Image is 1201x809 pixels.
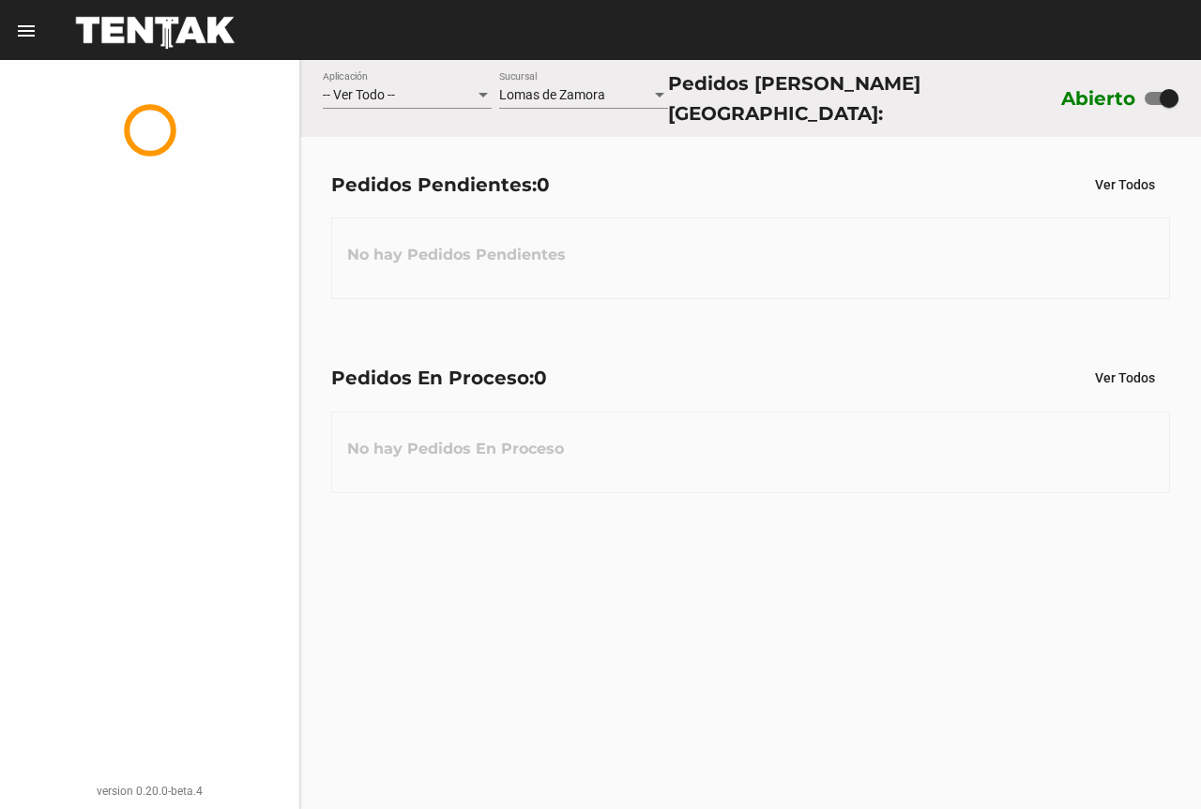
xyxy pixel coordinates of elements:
span: Ver Todos [1095,370,1155,385]
span: 0 [534,367,547,389]
button: Ver Todos [1080,361,1170,395]
span: Lomas de Zamora [499,87,605,102]
mat-icon: menu [15,20,38,42]
h3: No hay Pedidos Pendientes [332,227,581,283]
div: Pedidos En Proceso: [331,363,547,393]
span: 0 [537,173,550,196]
span: Ver Todos [1095,177,1155,192]
label: Abierto [1061,83,1136,113]
div: Pedidos Pendientes: [331,170,550,200]
div: version 0.20.0-beta.4 [15,782,284,801]
h3: No hay Pedidos En Proceso [332,421,579,477]
div: Pedidos [PERSON_NAME][GEOGRAPHIC_DATA]: [668,68,1053,128]
span: -- Ver Todo -- [323,87,395,102]
button: Ver Todos [1080,168,1170,202]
